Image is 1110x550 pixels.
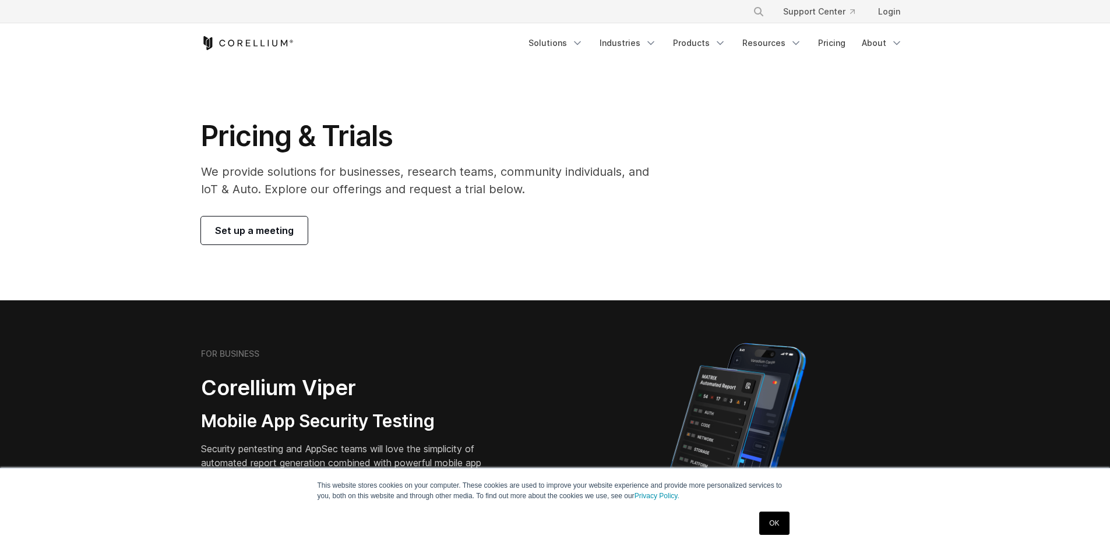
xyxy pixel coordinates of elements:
a: Privacy Policy. [635,492,679,500]
h3: Mobile App Security Testing [201,410,499,432]
h6: FOR BUSINESS [201,349,259,359]
a: Resources [735,33,809,54]
p: We provide solutions for businesses, research teams, community individuals, and IoT & Auto. Explo... [201,163,665,198]
div: Navigation Menu [739,1,910,22]
div: Navigation Menu [521,33,910,54]
a: Set up a meeting [201,217,308,244]
a: OK [759,512,789,535]
a: Solutions [521,33,590,54]
a: Industries [593,33,664,54]
a: Products [666,33,733,54]
a: Corellium Home [201,36,294,50]
a: Pricing [811,33,852,54]
a: Support Center [774,1,864,22]
a: About [855,33,910,54]
h2: Corellium Viper [201,375,499,401]
p: Security pentesting and AppSec teams will love the simplicity of automated report generation comb... [201,442,499,484]
button: Search [748,1,769,22]
img: Corellium MATRIX automated report on iPhone showing app vulnerability test results across securit... [650,338,826,541]
span: Set up a meeting [215,223,294,237]
p: This website stores cookies on your computer. These cookies are used to improve your website expe... [318,480,793,501]
h1: Pricing & Trials [201,119,665,154]
a: Login [869,1,910,22]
